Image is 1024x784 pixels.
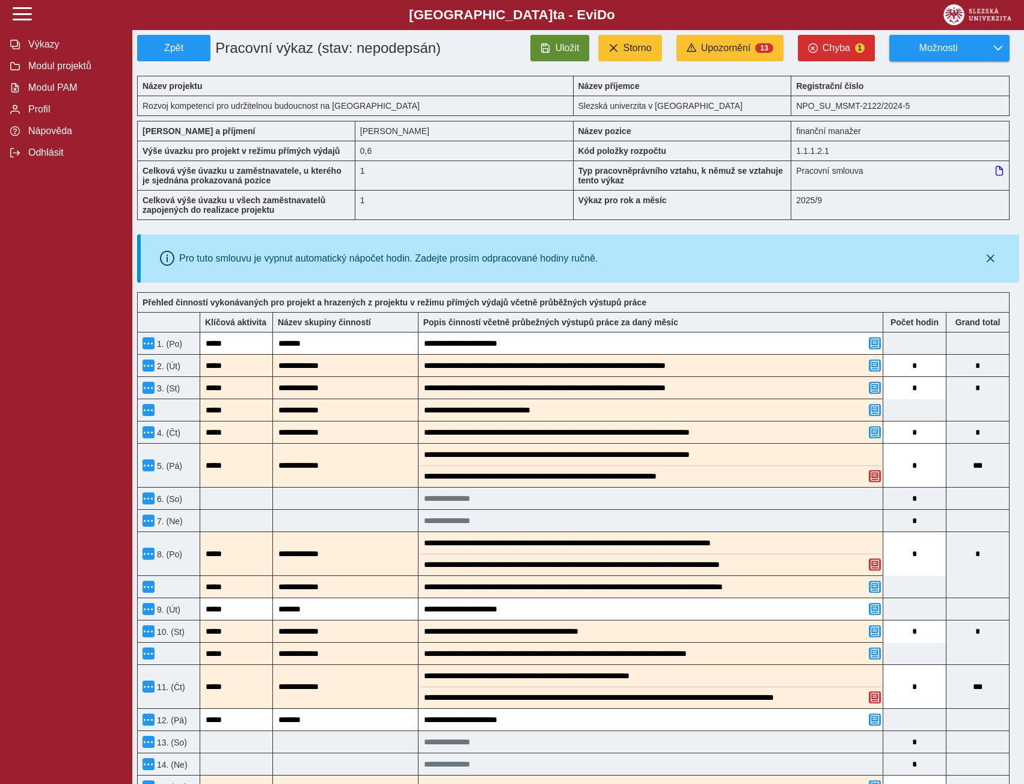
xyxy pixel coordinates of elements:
b: Registrační číslo [796,81,863,91]
button: Menu [143,548,155,560]
button: Menu [143,648,155,660]
button: Přidat poznámku [869,581,881,593]
span: Modul PAM [25,82,122,93]
button: Menu [143,360,155,372]
button: Přidat poznámku [869,360,881,372]
button: Přidat poznámku [869,603,881,615]
span: 2. (Út) [155,361,180,371]
span: 12. (Pá) [155,715,187,725]
span: 1 [855,43,865,53]
button: Menu [143,404,155,416]
span: 5. (Pá) [155,461,182,471]
b: Kód položky rozpočtu [578,146,666,156]
button: Odstranit poznámku [869,470,881,482]
span: 14. (Ne) [155,760,188,770]
div: 2025/9 [791,190,1010,220]
span: 3. (St) [155,384,180,393]
span: Storno [623,43,651,54]
button: Menu [143,758,155,770]
span: Upozornění [701,43,751,54]
div: NPO_SU_MSMT-2122/2024-5 [791,96,1010,116]
b: [GEOGRAPHIC_DATA] a - Evi [36,7,988,23]
span: Uložit [555,43,579,54]
button: Přidat poznámku [869,382,881,394]
button: Menu [143,603,155,615]
button: Zpět [137,35,210,61]
b: Název pozice [578,126,631,136]
b: Název skupiny činností [278,317,371,327]
button: Storno [598,35,661,61]
b: Klíčová aktivita [205,317,266,327]
button: Menu [143,459,155,471]
span: Profil [25,104,122,115]
div: Slezská univerzita v [GEOGRAPHIC_DATA] [574,96,792,116]
b: Počet hodin [883,317,946,327]
span: Výkazy [25,39,122,50]
b: Typ pracovněprávního vztahu, k němuž se vztahuje tento výkaz [578,166,783,185]
button: Přidat poznámku [869,404,881,416]
span: 10. (St) [155,627,185,637]
span: Chyba [823,43,850,54]
button: Odstranit poznámku [869,559,881,571]
div: [PERSON_NAME] [355,121,574,141]
button: Přidat poznámku [869,337,881,349]
span: o [607,7,615,22]
button: Možnosti [889,35,987,61]
div: Rozvoj kompetencí pro udržitelnou budoucnost na [GEOGRAPHIC_DATA] [137,96,574,116]
span: 13. (So) [155,738,187,747]
span: t [553,7,557,22]
span: Zpět [143,43,205,54]
span: Odhlásit [25,147,122,158]
span: 13 [755,43,773,53]
div: Pro tuto smlouvu je vypnut automatický nápočet hodin. Zadejte prosím odpracované hodiny ručně. [179,253,598,264]
b: Název příjemce [578,81,640,91]
b: Suma za den přes všechny výkazy [946,317,1009,327]
span: Nápověda [25,126,122,136]
button: Menu [143,337,155,349]
button: Menu [143,426,155,438]
img: logo_web_su.png [943,4,1011,25]
button: Odstranit poznámku [869,691,881,703]
span: Možnosti [900,43,977,54]
span: 8. (Po) [155,550,182,559]
span: 6. (So) [155,494,182,504]
b: Celková výše úvazku u zaměstnavatele, u kterého je sjednána prokazovaná pozice [143,166,342,185]
span: 4. (Čt) [155,428,180,438]
button: Menu [143,736,155,748]
div: 1 [355,190,574,220]
button: Menu [143,625,155,637]
b: Popis činností včetně průbežných výstupů práce za daný měsíc [423,317,678,327]
b: Výkaz pro rok a měsíc [578,195,667,205]
button: Přidat poznámku [869,426,881,438]
button: Přidat poznámku [869,625,881,637]
b: Výše úvazku pro projekt v režimu přímých výdajů [143,146,340,156]
button: Menu [143,714,155,726]
span: 1. (Po) [155,339,182,349]
button: Chyba1 [798,35,875,61]
button: Menu [143,681,155,693]
h1: Pracovní výkaz (stav: nepodepsán) [210,35,504,61]
b: Název projektu [143,81,203,91]
b: [PERSON_NAME] a příjmení [143,126,255,136]
div: Pracovní smlouva [791,161,1010,190]
div: 1 [355,161,574,190]
span: Modul projektů [25,61,122,72]
div: 4,8 h / den. 24 h / týden. [355,141,574,161]
div: finanční manažer [791,121,1010,141]
b: Celková výše úvazku u všech zaměstnavatelů zapojených do realizace projektu [143,195,325,215]
button: Upozornění13 [676,35,783,61]
span: 7. (Ne) [155,516,183,526]
button: Přidat poznámku [869,648,881,660]
b: Přehled činností vykonávaných pro projekt a hrazených z projektu v režimu přímých výdajů včetně p... [143,298,646,307]
button: Menu [143,581,155,593]
button: Přidat poznámku [869,714,881,726]
button: Menu [143,382,155,394]
button: Menu [143,492,155,504]
span: 9. (Út) [155,605,180,614]
span: D [597,7,607,22]
button: Menu [143,515,155,527]
button: Uložit [530,35,589,61]
span: 11. (Čt) [155,682,185,692]
div: 1.1.1.2.1 [791,141,1010,161]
